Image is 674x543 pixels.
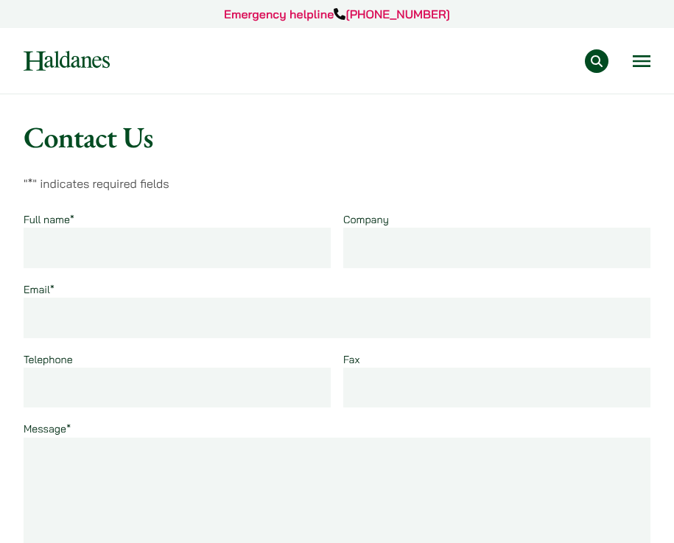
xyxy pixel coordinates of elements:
[224,7,450,21] a: Emergency helpline[PHONE_NUMBER]
[24,119,650,155] h1: Contact Us
[343,213,389,226] label: Company
[24,175,650,192] p: " " indicates required fields
[24,213,74,226] label: Full name
[24,353,73,366] label: Telephone
[343,353,360,366] label: Fax
[24,283,55,296] label: Email
[24,51,110,71] img: Logo of Haldanes
[633,55,650,67] button: Open menu
[585,49,608,73] button: Search
[24,422,71,435] label: Message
